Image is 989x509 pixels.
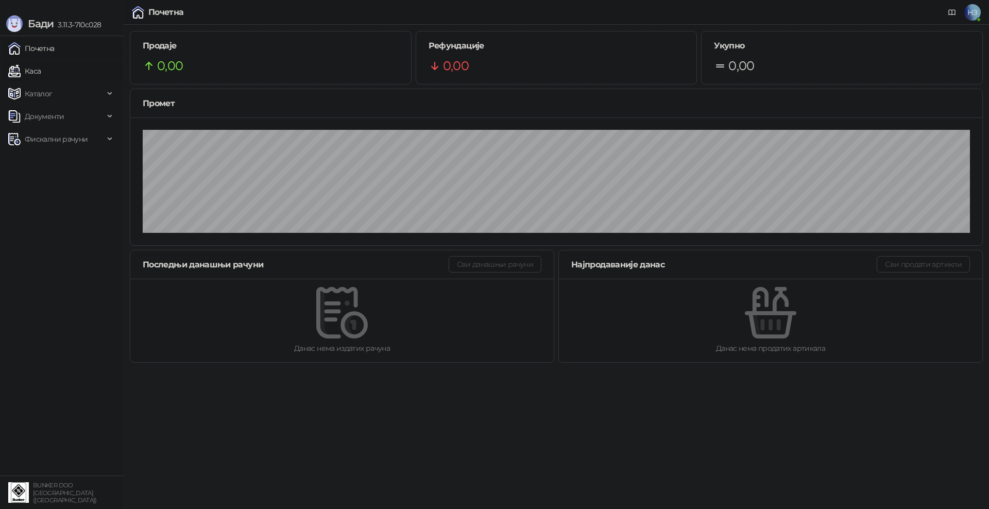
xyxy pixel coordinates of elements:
[147,343,537,354] div: Данас нема издатих рачуна
[8,482,29,503] img: 64x64-companyLogo-d200c298-da26-4023-afd4-f376f589afb5.jpeg
[964,4,981,21] span: НЗ
[714,40,970,52] h5: Укупно
[25,129,88,149] span: Фискални рачуни
[143,258,449,271] div: Последњи данашњи рачуни
[8,61,41,81] a: Каса
[25,106,64,127] span: Документи
[944,4,960,21] a: Документација
[571,258,877,271] div: Најпродаваније данас
[143,40,399,52] h5: Продаје
[575,343,966,354] div: Данас нема продатих артикала
[8,38,55,59] a: Почетна
[25,83,53,104] span: Каталог
[143,97,970,110] div: Промет
[157,56,183,76] span: 0,00
[877,256,970,273] button: Сви продати артикли
[33,482,97,504] small: BUNKER DOO [GEOGRAPHIC_DATA] ([GEOGRAPHIC_DATA])
[28,18,54,30] span: Бади
[429,40,685,52] h5: Рефундације
[6,15,23,32] img: Logo
[443,56,469,76] span: 0,00
[148,8,184,16] div: Почетна
[728,56,754,76] span: 0,00
[449,256,541,273] button: Сви данашњи рачуни
[54,20,101,29] span: 3.11.3-710c028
